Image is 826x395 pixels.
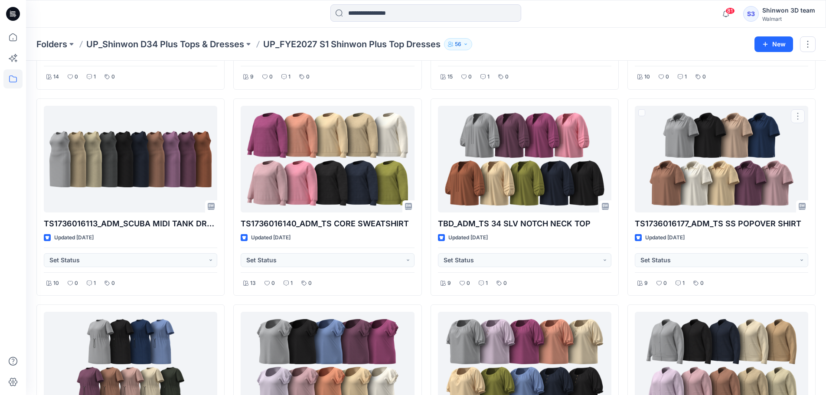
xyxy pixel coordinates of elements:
p: 0 [700,279,704,288]
p: 0 [111,72,115,82]
p: Updated [DATE] [645,233,685,242]
p: 0 [269,72,273,82]
a: UP_Shinwon D34 Plus Tops & Dresses [86,38,244,50]
a: TS1736016113_ADM_SCUBA MIDI TANK DRESS [44,106,217,213]
a: Folders [36,38,67,50]
p: 14 [53,72,59,82]
p: 9 [447,279,451,288]
p: 1 [685,72,687,82]
a: TS1736016140_ADM_TS CORE SWEATSHIRT [241,106,414,213]
p: 0 [467,279,470,288]
p: TS1736016113_ADM_SCUBA MIDI TANK DRESS [44,218,217,230]
p: 56 [455,39,461,49]
p: 1 [291,279,293,288]
p: 0 [75,72,78,82]
p: 0 [702,72,706,82]
p: 0 [468,72,472,82]
p: 0 [75,279,78,288]
p: Updated [DATE] [448,233,488,242]
p: 9 [644,279,648,288]
div: Walmart [762,16,815,22]
a: TBD_ADM_TS 34 SLV NOTCH NECK TOP [438,106,611,213]
p: 1 [682,279,685,288]
p: 0 [308,279,312,288]
p: 0 [666,72,669,82]
p: TS1736016177_ADM_TS SS POPOVER SHIRT [635,218,808,230]
p: 1 [94,72,96,82]
p: 1 [288,72,291,82]
div: Shinwon 3D team [762,5,815,16]
p: 0 [663,279,667,288]
p: 9 [250,72,254,82]
a: TS1736016177_ADM_TS SS POPOVER SHIRT [635,106,808,213]
p: 15 [447,72,453,82]
p: 0 [111,279,115,288]
p: 1 [486,279,488,288]
p: Updated [DATE] [54,233,94,242]
div: S3 [743,6,759,22]
span: 81 [725,7,735,14]
p: 0 [503,279,507,288]
p: 10 [53,279,59,288]
p: 0 [306,72,310,82]
p: 10 [644,72,650,82]
p: 0 [505,72,509,82]
p: 0 [271,279,275,288]
p: UP_FYE2027 S1 Shinwon Plus Top Dresses [263,38,441,50]
p: 1 [94,279,96,288]
p: TS1736016140_ADM_TS CORE SWEATSHIRT [241,218,414,230]
p: 1 [487,72,490,82]
button: 56 [444,38,472,50]
button: New [754,36,793,52]
p: Updated [DATE] [251,233,291,242]
p: 13 [250,279,256,288]
p: TBD_ADM_TS 34 SLV NOTCH NECK TOP [438,218,611,230]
